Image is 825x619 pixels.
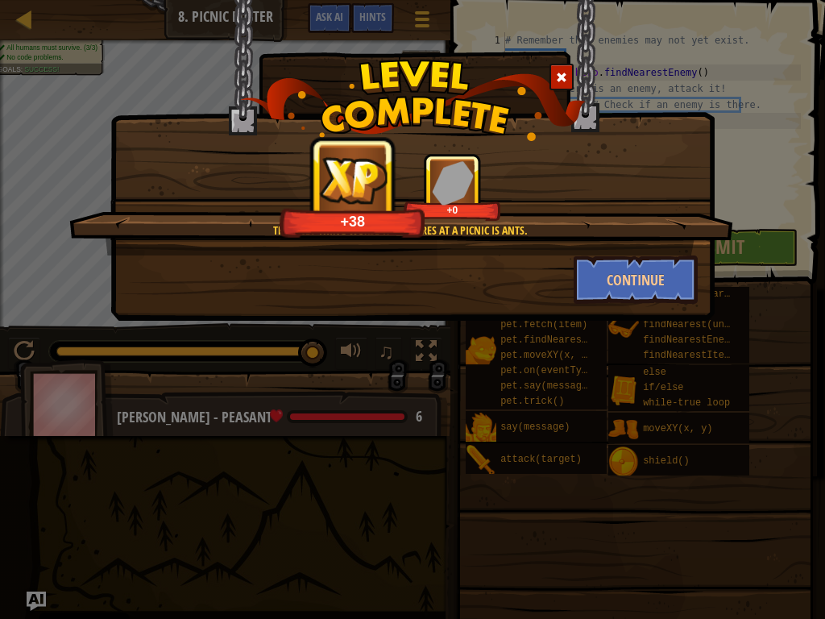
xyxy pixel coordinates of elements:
img: reward_icon_gems.png [432,160,474,205]
div: +38 [284,212,421,231]
div: +0 [407,204,498,216]
div: The only thing worse than ogres at a picnic is ants. [146,222,654,239]
img: level_complete.png [240,60,586,141]
button: Continue [574,255,699,304]
img: reward_icon_xp.png [320,156,388,204]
